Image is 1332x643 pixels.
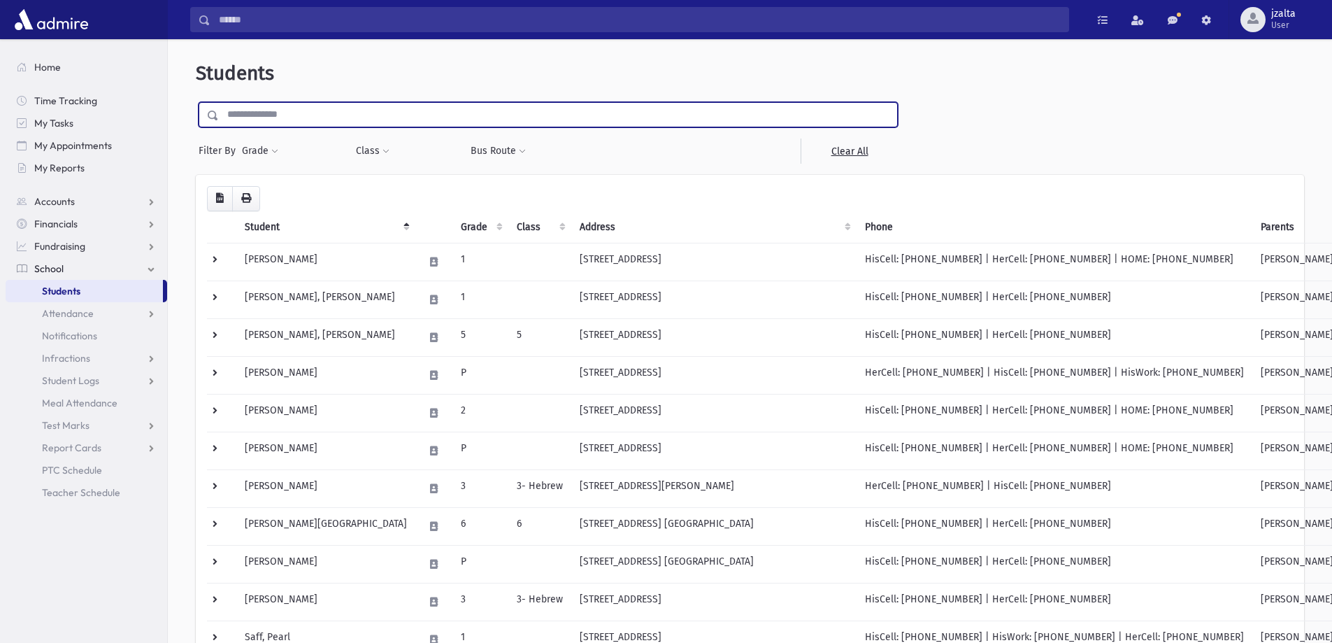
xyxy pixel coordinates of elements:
input: Search [210,7,1068,32]
td: HisCell: [PHONE_NUMBER] | HerCell: [PHONE_NUMBER] [857,507,1252,545]
td: 5 [452,318,508,356]
td: HerCell: [PHONE_NUMBER] | HisCell: [PHONE_NUMBER] | HisWork: [PHONE_NUMBER] [857,356,1252,394]
th: Class: activate to sort column ascending [508,211,571,243]
span: Test Marks [42,419,89,432]
td: [STREET_ADDRESS][PERSON_NAME] [571,469,857,507]
a: Attendance [6,302,167,325]
a: Notifications [6,325,167,347]
td: 2 [452,394,508,432]
a: Test Marks [6,414,167,437]
a: PTC Schedule [6,459,167,481]
td: [STREET_ADDRESS] [571,394,857,432]
td: HisCell: [PHONE_NUMBER] | HerCell: [PHONE_NUMBER] | HOME: [PHONE_NUMBER] [857,432,1252,469]
th: Phone [857,211,1252,243]
span: My Tasks [34,117,73,129]
td: 6 [508,507,571,545]
a: Infractions [6,347,167,369]
td: HerCell: [PHONE_NUMBER] | HisCell: [PHONE_NUMBER] [857,469,1252,507]
th: Student: activate to sort column descending [236,211,415,243]
td: [STREET_ADDRESS] [GEOGRAPHIC_DATA] [571,507,857,545]
span: Teacher Schedule [42,486,120,499]
td: HisCell: [PHONE_NUMBER] | HerCell: [PHONE_NUMBER] [857,318,1252,356]
td: [PERSON_NAME], [PERSON_NAME] [236,318,415,356]
span: Accounts [34,195,75,208]
td: [PERSON_NAME] [236,243,415,281]
td: [STREET_ADDRESS] [GEOGRAPHIC_DATA] [571,545,857,583]
td: [STREET_ADDRESS] [571,318,857,356]
a: My Appointments [6,134,167,157]
span: jzalta [1271,8,1296,20]
a: Home [6,56,167,78]
span: Student Logs [42,374,99,387]
span: Time Tracking [34,94,97,107]
td: [PERSON_NAME] [236,545,415,583]
span: Students [196,62,274,85]
a: Time Tracking [6,90,167,112]
td: [STREET_ADDRESS] [571,243,857,281]
td: [PERSON_NAME] [236,394,415,432]
span: PTC Schedule [42,464,102,476]
td: 1 [452,243,508,281]
td: HisCell: [PHONE_NUMBER] | HerCell: [PHONE_NUMBER] [857,583,1252,621]
a: My Reports [6,157,167,179]
span: Notifications [42,330,97,342]
td: [PERSON_NAME] [236,356,415,394]
td: [STREET_ADDRESS] [571,583,857,621]
a: Fundraising [6,235,167,257]
td: 5 [508,318,571,356]
td: 3- Hebrew [508,583,571,621]
td: [STREET_ADDRESS] [571,281,857,318]
td: 3 [452,583,508,621]
span: Financials [34,218,78,230]
img: AdmirePro [11,6,92,34]
span: My Appointments [34,139,112,152]
span: Infractions [42,352,90,365]
th: Address: activate to sort column ascending [571,211,857,243]
span: Filter By [199,143,241,158]
span: Students [42,285,80,297]
td: P [452,545,508,583]
th: Grade: activate to sort column ascending [452,211,508,243]
td: [PERSON_NAME] [236,432,415,469]
a: Meal Attendance [6,392,167,414]
button: Print [232,186,260,211]
span: Home [34,61,61,73]
td: HisCell: [PHONE_NUMBER] | HerCell: [PHONE_NUMBER] [857,545,1252,583]
button: CSV [207,186,233,211]
a: School [6,257,167,280]
td: [PERSON_NAME] [236,469,415,507]
td: [PERSON_NAME] [236,583,415,621]
a: Report Cards [6,437,167,459]
span: School [34,262,64,275]
a: Accounts [6,190,167,213]
td: HisCell: [PHONE_NUMBER] | HerCell: [PHONE_NUMBER] | HOME: [PHONE_NUMBER] [857,394,1252,432]
td: HisCell: [PHONE_NUMBER] | HerCell: [PHONE_NUMBER] | HOME: [PHONE_NUMBER] [857,243,1252,281]
td: [PERSON_NAME], [PERSON_NAME] [236,281,415,318]
a: Student Logs [6,369,167,392]
a: Students [6,280,163,302]
td: 1 [452,281,508,318]
span: Fundraising [34,240,85,253]
span: Attendance [42,307,94,320]
button: Grade [241,139,279,164]
span: User [1271,20,1296,31]
td: 6 [452,507,508,545]
td: P [452,356,508,394]
span: My Reports [34,162,85,174]
a: Financials [6,213,167,235]
td: P [452,432,508,469]
td: [STREET_ADDRESS] [571,432,857,469]
td: 3 [452,469,508,507]
button: Bus Route [470,139,527,164]
td: [STREET_ADDRESS] [571,356,857,394]
td: [PERSON_NAME][GEOGRAPHIC_DATA] [236,507,415,545]
span: Meal Attendance [42,397,117,409]
td: HisCell: [PHONE_NUMBER] | HerCell: [PHONE_NUMBER] [857,281,1252,318]
td: 3- Hebrew [508,469,571,507]
a: My Tasks [6,112,167,134]
button: Class [355,139,390,164]
span: Report Cards [42,441,101,454]
a: Clear All [801,139,898,164]
a: Teacher Schedule [6,481,167,504]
